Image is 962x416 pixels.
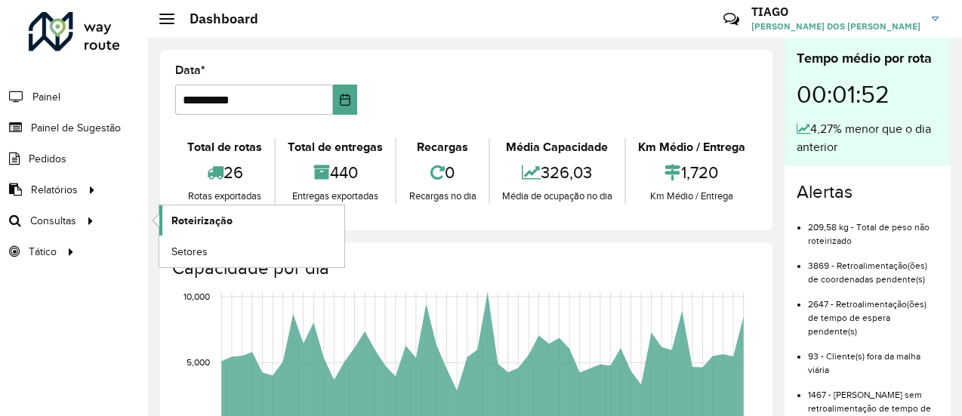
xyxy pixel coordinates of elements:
div: Rotas exportadas [179,189,270,204]
div: Total de rotas [179,138,270,156]
li: 209,58 kg - Total de peso não roteirizado [808,209,939,248]
div: Recargas no dia [400,189,484,204]
div: Média Capacidade [494,138,621,156]
span: Painel de Sugestão [31,120,121,136]
a: Contato Rápido [715,3,748,35]
div: Total de entregas [279,138,391,156]
span: Painel [32,89,60,105]
a: Setores [159,236,344,267]
div: 1,720 [630,156,754,189]
div: Km Médio / Entrega [630,138,754,156]
label: Data [175,61,205,79]
div: 26 [179,156,270,189]
span: Tático [29,244,57,260]
li: 2647 - Retroalimentação(ões) de tempo de espera pendente(s) [808,286,939,338]
span: Relatórios [31,182,78,198]
div: Entregas exportadas [279,189,391,204]
h2: Dashboard [174,11,258,27]
h3: TIAGO [751,5,920,19]
div: Km Médio / Entrega [630,189,754,204]
span: Setores [171,244,208,260]
div: 4,27% menor que o dia anterior [797,120,939,156]
li: 93 - Cliente(s) fora da malha viária [808,338,939,377]
div: 440 [279,156,391,189]
a: Roteirização [159,205,344,236]
span: Pedidos [29,151,66,167]
div: 00:01:52 [797,69,939,120]
div: Tempo médio por rota [797,48,939,69]
span: [PERSON_NAME] DOS [PERSON_NAME] [751,20,920,33]
div: Média de ocupação no dia [494,189,621,204]
h4: Alertas [797,181,939,203]
text: 10,000 [183,291,210,301]
span: Roteirização [171,213,233,229]
div: Recargas [400,138,484,156]
li: 3869 - Retroalimentação(ões) de coordenadas pendente(s) [808,248,939,286]
div: 0 [400,156,484,189]
text: 5,000 [187,358,210,368]
button: Choose Date [333,85,357,115]
div: 326,03 [494,156,621,189]
span: Consultas [30,213,76,229]
h4: Capacidade por dia [172,257,757,279]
